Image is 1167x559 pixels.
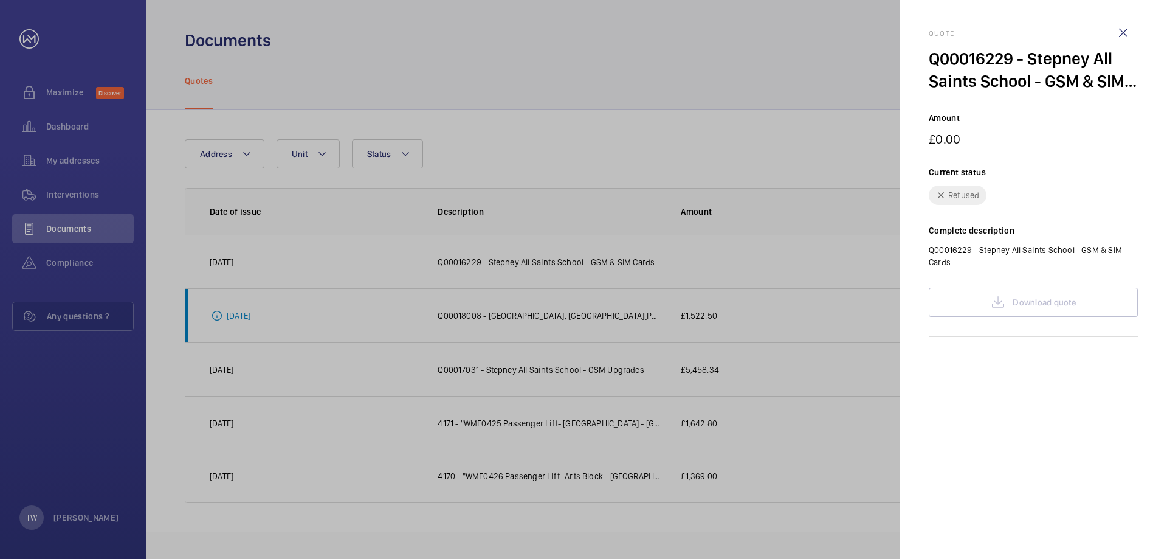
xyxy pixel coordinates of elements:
p: Refused [948,189,979,201]
h2: Quote [929,29,1138,38]
p: Amount [929,112,1138,124]
p: Q00016229 - Stepney All Saints School - GSM & SIM Cards [929,244,1138,268]
p: Complete description [929,224,1138,237]
p: £0.00 [929,131,1138,147]
div: Q00016229 - Stepney All Saints School - GSM & SIM Cards [929,47,1138,92]
p: Current status [929,166,1138,178]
